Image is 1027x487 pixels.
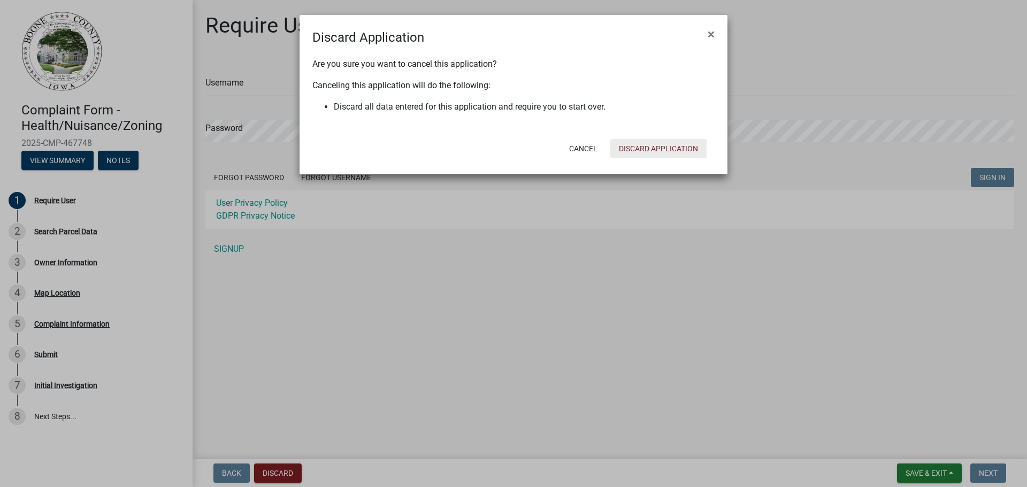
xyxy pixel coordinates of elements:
button: Close [699,19,723,49]
li: Discard all data entered for this application and require you to start over. [334,101,715,113]
span: × [708,27,715,42]
p: Canceling this application will do the following: [312,79,715,92]
button: Cancel [561,139,606,158]
button: Discard Application [610,139,707,158]
h4: Discard Application [312,28,424,47]
p: Are you sure you want to cancel this application? [312,58,715,71]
